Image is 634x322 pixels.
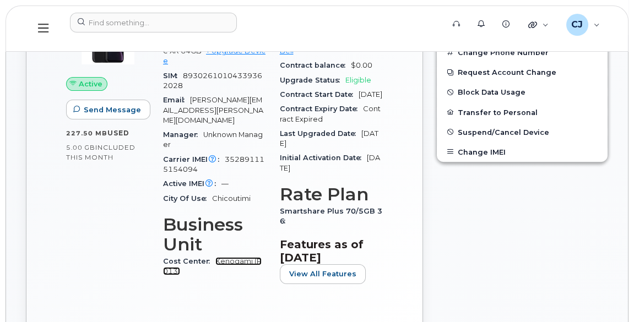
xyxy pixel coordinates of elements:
span: 5.00 GB [66,144,95,151]
span: used [107,129,129,137]
span: Smartshare Plus 70/5GB 36 [280,207,382,225]
span: Cost Center [163,257,215,265]
button: View All Features [280,264,366,284]
span: Last Upgraded Date [280,129,361,138]
span: [PERSON_NAME][EMAIL_ADDRESS][PERSON_NAME][DOMAIN_NAME] [163,96,263,124]
button: Change IMEI [437,142,608,162]
span: 227.50 MB [66,129,107,137]
span: Email [163,96,190,104]
span: Manager [163,130,203,139]
span: SIM [163,72,183,80]
span: Contract Expired [280,105,381,123]
h3: Rate Plan [280,184,383,204]
span: Chicoutimi [212,194,251,203]
span: Unknown Manager [163,130,263,149]
span: View All Features [289,269,356,279]
span: Send Message [84,105,141,115]
div: Clifford Joseph [559,14,608,36]
span: Contract Expiry Date [280,105,363,113]
button: Transfer to Personal [437,102,608,122]
span: Contract Start Date [280,90,359,99]
span: Eligible [345,76,371,84]
div: Quicklinks [521,14,556,36]
span: Suspend/Cancel Device [458,128,549,136]
span: — [221,179,229,188]
span: Contract balance [280,61,351,69]
span: included this month [66,143,136,161]
span: 89302610104339362028 [163,72,262,90]
span: $0.00 [351,61,372,69]
span: [DATE] [280,154,380,172]
button: Suspend/Cancel Device [437,122,608,142]
span: Initial Activation Date [280,154,367,162]
span: CJ [571,18,583,31]
span: [DATE] [359,90,382,99]
span: City Of Use [163,194,212,203]
span: Active [79,79,102,89]
input: Find something... [70,13,237,32]
h3: Features as of [DATE] [280,238,383,264]
span: Active IMEI [163,179,221,188]
h3: Business Unit [163,215,267,254]
button: Request Account Change [437,62,608,82]
span: Upgrade Status [280,76,345,84]
button: Change Phone Number [437,42,608,62]
button: Block Data Usage [437,82,608,102]
span: 352891115154094 [163,155,264,173]
button: Send Message [66,100,150,119]
span: [DATE] [280,129,378,148]
span: Carrier IMEI [163,155,225,163]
